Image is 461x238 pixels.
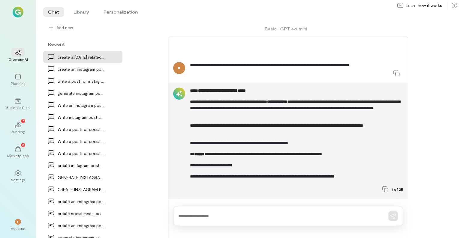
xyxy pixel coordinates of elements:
div: Write instagram post to get Dog owner excited abo… [58,114,104,120]
li: Personalization [99,7,143,17]
a: Marketplace [7,141,29,163]
div: Growegy AI [8,57,28,62]
span: 7 [22,118,24,123]
div: Planning [11,81,25,86]
a: Growegy AI [7,45,29,66]
div: Write a post for social media to generate interes… [58,150,104,156]
div: Funding [11,129,25,134]
div: create social media post highlighting Bunny flora… [58,210,104,217]
div: CREATE INSTAGRAM POST FOR Dog owner ANNOUNCING SP… [58,186,104,193]
li: Chat [43,7,64,17]
div: write a post for instagram recapping weekend vend… [58,78,104,84]
div: Recent [43,41,122,47]
div: create instagram post detailing our first vendor… [58,162,104,168]
li: Library [69,7,94,17]
div: generate instagram post to launch [DATE] colle… [58,90,104,96]
div: Write a post for social media to generate interes… [58,126,104,132]
div: Business Plan [6,105,30,110]
div: *Account [7,214,29,236]
div: create an instagram post after Re-Leashed (Patent… [58,222,104,229]
div: Write an instagram post for Dog lover about first… [58,102,104,108]
div: Account [11,226,26,231]
span: Add new [56,25,118,31]
div: Settings [11,177,25,182]
a: Planning [7,69,29,91]
a: Business Plan [7,93,29,115]
span: 3 [22,142,24,147]
div: create a [DATE] related instagram post for Sku… [58,54,104,60]
a: Settings [7,165,29,187]
div: create an instagram post saying happy [DATE] and… [58,198,104,205]
a: Funding [7,117,29,139]
span: Learn how it works [406,2,442,8]
div: Marketplace [7,153,29,158]
span: 1 of 25 [392,187,403,192]
div: GENERATE INSTAGRAM POST THANKING FOR SMALL BUSINE… [58,174,104,181]
div: Write a post for social media to generate interes… [58,138,104,144]
div: create an instagram post asking followers what th… [58,66,104,72]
